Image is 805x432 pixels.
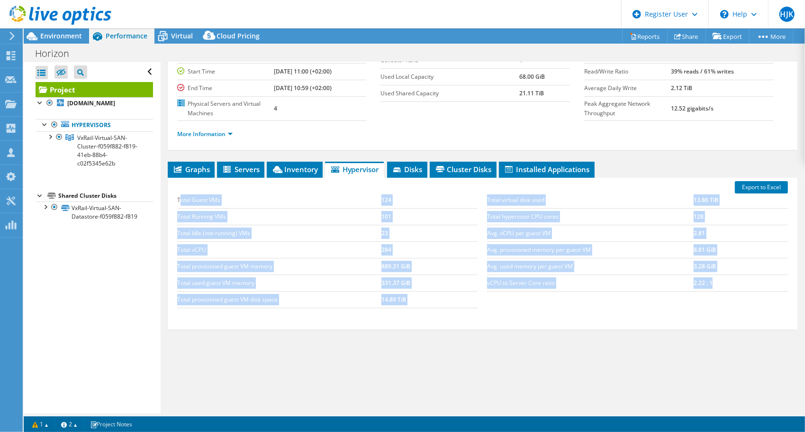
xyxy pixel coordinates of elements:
[735,181,788,193] a: Export to Excel
[177,258,381,275] td: Total provisioned guest VM memory
[519,56,523,64] b: 1
[217,31,260,40] span: Cloud Pricing
[177,99,274,118] label: Physical Servers and Virtual Machines
[381,275,478,291] td: 331.37 GiB
[694,208,788,225] td: 128
[330,165,379,174] span: Hypervisor
[380,72,519,82] label: Used Local Capacity
[77,134,137,167] span: VxRail-Virtual-SAN-Cluster-f059f882-f819-41eb-88b4-c02f5345e62b
[58,190,153,202] div: Shared Cluster Disks
[381,241,478,258] td: 284
[667,29,706,44] a: Share
[177,192,381,209] td: Total Guest VMs
[694,258,788,275] td: 3.28 GiB
[271,165,318,174] span: Inventory
[177,241,381,258] td: Total vCPU
[36,131,153,169] a: VxRail-Virtual-SAN-Cluster-f059f882-f819-41eb-88b4-c02f5345e62b
[487,225,694,241] td: Avg. vCPU per guest VM
[36,82,153,97] a: Project
[381,208,478,225] td: 101
[83,418,139,430] a: Project Notes
[487,208,694,225] td: Total hypervisor CPU cores
[177,208,381,225] td: Total Running VMs
[172,165,210,174] span: Graphs
[54,418,84,430] a: 2
[36,97,153,110] a: [DOMAIN_NAME]
[177,275,381,291] td: Total used guest VM memory
[222,165,260,174] span: Servers
[504,165,590,174] span: Installed Applications
[720,10,729,18] svg: \n
[40,31,82,40] span: Environment
[31,48,84,59] h1: Horizon
[177,225,381,241] td: Total Idle (not-running) VMs
[381,291,478,308] td: 14.89 TiB
[694,241,788,258] td: 8.81 GiB
[519,73,545,81] b: 68.00 GiB
[177,83,274,93] label: End Time
[36,119,153,131] a: Hypervisors
[434,165,492,174] span: Cluster Disks
[177,67,274,76] label: Start Time
[171,31,193,40] span: Virtual
[584,99,671,118] label: Peak Aggregate Network Throughput
[749,29,793,44] a: More
[584,83,671,93] label: Average Daily Write
[177,291,381,308] td: Total provisioned guest VM disk space
[381,258,478,275] td: 889.31 GiB
[106,31,147,40] span: Performance
[671,84,692,92] b: 2.12 TiB
[779,7,795,22] span: HJK
[381,225,478,241] td: 23
[694,225,788,241] td: 2.81
[487,241,694,258] td: Avg. provisioned memory per guest VM
[26,418,55,430] a: 1
[67,99,115,107] b: [DOMAIN_NAME]
[274,104,277,112] b: 4
[392,165,423,174] span: Disks
[381,192,478,209] td: 124
[671,67,734,75] b: 39% reads / 61% writes
[694,192,788,209] td: 13.86 TiB
[487,258,694,275] td: Avg. used memory per guest VM
[487,275,694,291] td: vCPU to Server Core ratio
[274,67,332,75] b: [DATE] 11:00 (+02:00)
[36,202,153,222] a: VxRail-Virtual-SAN-Datastore-f059f882-f819
[519,89,544,97] b: 21.11 TiB
[177,130,233,138] a: More Information
[487,192,694,209] td: Total virtual disk used
[274,84,332,92] b: [DATE] 10:59 (+02:00)
[584,67,671,76] label: Read/Write Ratio
[622,29,668,44] a: Reports
[694,275,788,291] td: 2.22 : 1
[706,29,750,44] a: Export
[380,89,519,98] label: Used Shared Capacity
[671,104,714,112] b: 12.52 gigabits/s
